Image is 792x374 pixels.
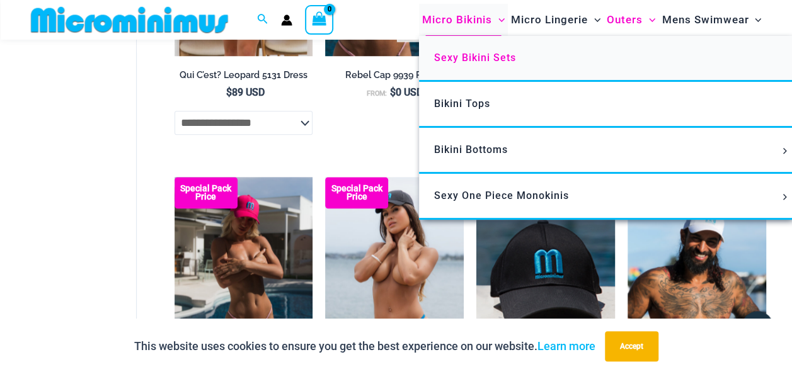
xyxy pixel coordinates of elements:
[325,184,388,201] b: Special Pack Price
[658,4,764,36] a: Mens SwimwearMenu ToggleMenu Toggle
[604,4,658,36] a: OutersMenu ToggleMenu Toggle
[325,69,464,86] a: Rebel Cap 9939 Range
[607,4,643,36] span: Outers
[175,69,313,81] h2: Qui C’est? Leopard 5131 Dress
[605,331,658,361] button: Accept
[434,144,508,156] span: Bikini Bottoms
[175,69,313,86] a: Qui C’est? Leopard 5131 Dress
[778,148,791,154] span: Menu Toggle
[434,52,516,64] span: Sexy Bikini Sets
[662,4,749,36] span: Mens Swimwear
[226,86,264,98] bdi: 89 USD
[175,184,238,201] b: Special Pack Price
[508,4,604,36] a: Micro LingerieMenu ToggleMenu Toggle
[305,5,334,34] a: View Shopping Cart, empty
[325,69,464,81] h2: Rebel Cap 9939 Range
[434,98,490,110] span: Bikini Tops
[537,339,595,353] a: Learn more
[422,4,492,36] span: Micro Bikinis
[749,4,761,36] span: Menu Toggle
[643,4,655,36] span: Menu Toggle
[419,4,508,36] a: Micro BikinisMenu ToggleMenu Toggle
[32,42,145,294] iframe: TrustedSite Certified
[434,190,569,201] span: Sexy One Piece Monokinis
[134,337,595,356] p: This website uses cookies to ensure you get the best experience on our website.
[281,14,292,26] a: Account icon link
[492,4,505,36] span: Menu Toggle
[226,86,231,98] span: $
[390,86,396,98] span: $
[257,12,268,28] a: Search icon link
[390,86,423,98] bdi: 0 USD
[778,194,791,200] span: Menu Toggle
[417,2,767,38] nav: Site Navigation
[588,4,600,36] span: Menu Toggle
[367,89,387,98] span: From:
[511,4,588,36] span: Micro Lingerie
[26,6,233,34] img: MM SHOP LOGO FLAT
